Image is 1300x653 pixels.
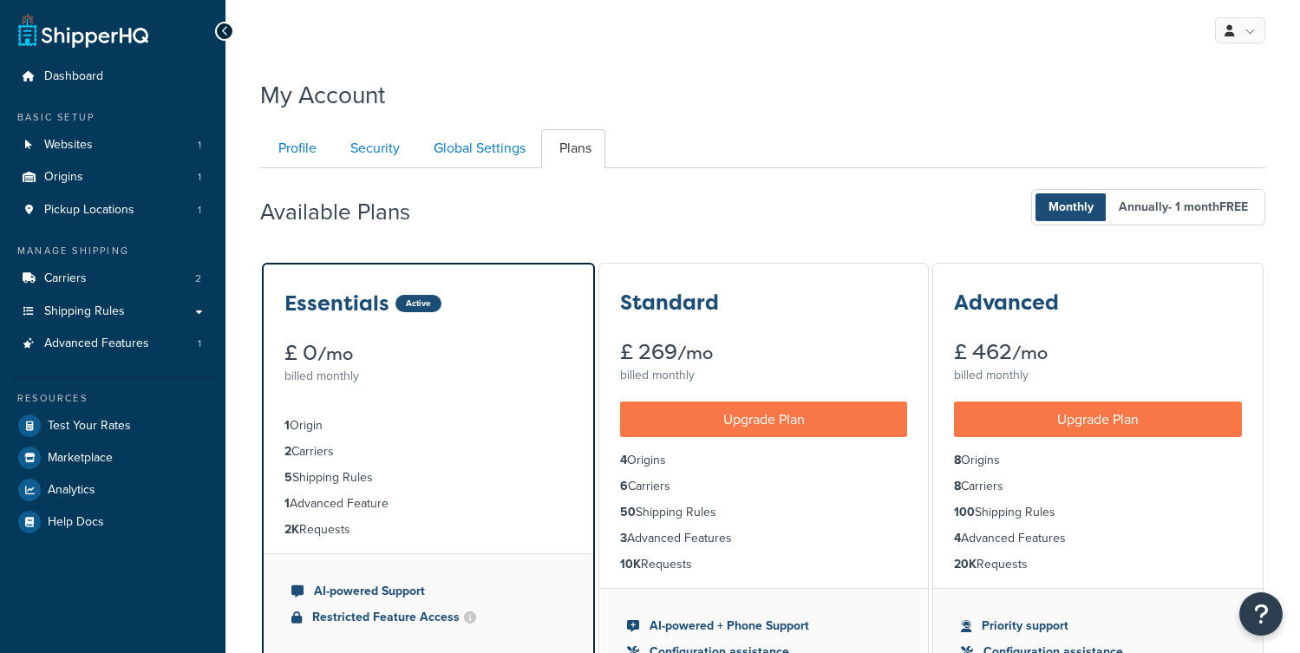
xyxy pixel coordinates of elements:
[284,442,572,461] li: Carriers
[13,263,212,295] a: Carriers 2
[198,336,201,351] span: 1
[284,520,572,539] li: Requests
[1106,193,1261,221] span: Annually
[284,468,292,486] strong: 5
[620,555,908,574] li: Requests
[620,363,908,388] div: billed monthly
[620,555,641,573] strong: 10K
[284,364,572,389] div: billed monthly
[284,416,290,434] strong: 1
[954,555,977,573] strong: 20K
[284,520,299,539] strong: 2K
[415,129,539,168] a: Global Settings
[954,402,1242,437] a: Upgrade Plan
[284,343,572,364] div: £ 0
[620,477,908,496] li: Carriers
[44,336,149,351] span: Advanced Features
[260,199,436,225] h2: Available Plans
[284,292,389,315] h3: Essentials
[954,342,1242,363] div: £ 462
[284,468,572,487] li: Shipping Rules
[13,161,212,193] li: Origins
[13,506,212,538] a: Help Docs
[44,271,87,286] span: Carriers
[18,13,148,48] a: ShipperHQ Home
[195,271,201,286] span: 2
[620,451,908,470] li: Origins
[317,342,353,366] small: /mo
[13,110,212,125] div: Basic Setup
[620,529,627,547] strong: 3
[620,451,627,469] strong: 4
[954,529,1242,548] li: Advanced Features
[1219,198,1248,216] b: FREE
[13,391,212,406] div: Resources
[620,529,908,548] li: Advanced Features
[1168,198,1248,216] span: - 1 month
[1239,592,1283,636] button: Open Resource Center
[1035,193,1107,221] span: Monthly
[44,69,103,84] span: Dashboard
[954,529,961,547] strong: 4
[1031,189,1265,225] button: Monthly Annually- 1 monthFREE
[48,419,131,434] span: Test Your Rates
[44,304,125,319] span: Shipping Rules
[13,328,212,360] li: Advanced Features
[620,503,908,522] li: Shipping Rules
[13,61,212,93] a: Dashboard
[48,451,113,466] span: Marketplace
[284,494,572,513] li: Advanced Feature
[44,138,93,153] span: Websites
[198,138,201,153] span: 1
[954,451,1242,470] li: Origins
[620,291,719,314] h3: Standard
[620,342,908,363] div: £ 269
[291,608,565,627] li: Restricted Feature Access
[260,129,330,168] a: Profile
[13,442,212,473] a: Marketplace
[954,477,961,495] strong: 8
[13,263,212,295] li: Carriers
[284,494,290,513] strong: 1
[284,416,572,435] li: Origin
[198,170,201,185] span: 1
[13,296,212,328] a: Shipping Rules
[13,194,212,226] a: Pickup Locations 1
[961,617,1235,636] li: Priority support
[13,244,212,258] div: Manage Shipping
[13,328,212,360] a: Advanced Features 1
[291,582,565,601] li: AI-powered Support
[954,477,1242,496] li: Carriers
[13,129,212,161] li: Websites
[332,129,414,168] a: Security
[395,295,441,312] div: Active
[13,129,212,161] a: Websites 1
[954,503,975,521] strong: 100
[48,515,104,530] span: Help Docs
[284,442,291,460] strong: 2
[620,402,908,437] a: Upgrade Plan
[44,170,83,185] span: Origins
[198,203,201,218] span: 1
[260,78,385,112] h1: My Account
[620,503,636,521] strong: 50
[13,474,212,506] a: Analytics
[48,483,95,498] span: Analytics
[954,291,1059,314] h3: Advanced
[620,477,628,495] strong: 6
[954,503,1242,522] li: Shipping Rules
[13,194,212,226] li: Pickup Locations
[677,341,713,365] small: /mo
[13,410,212,441] a: Test Your Rates
[954,363,1242,388] div: billed monthly
[13,161,212,193] a: Origins 1
[627,617,901,636] li: AI-powered + Phone Support
[954,555,1242,574] li: Requests
[954,451,961,469] strong: 8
